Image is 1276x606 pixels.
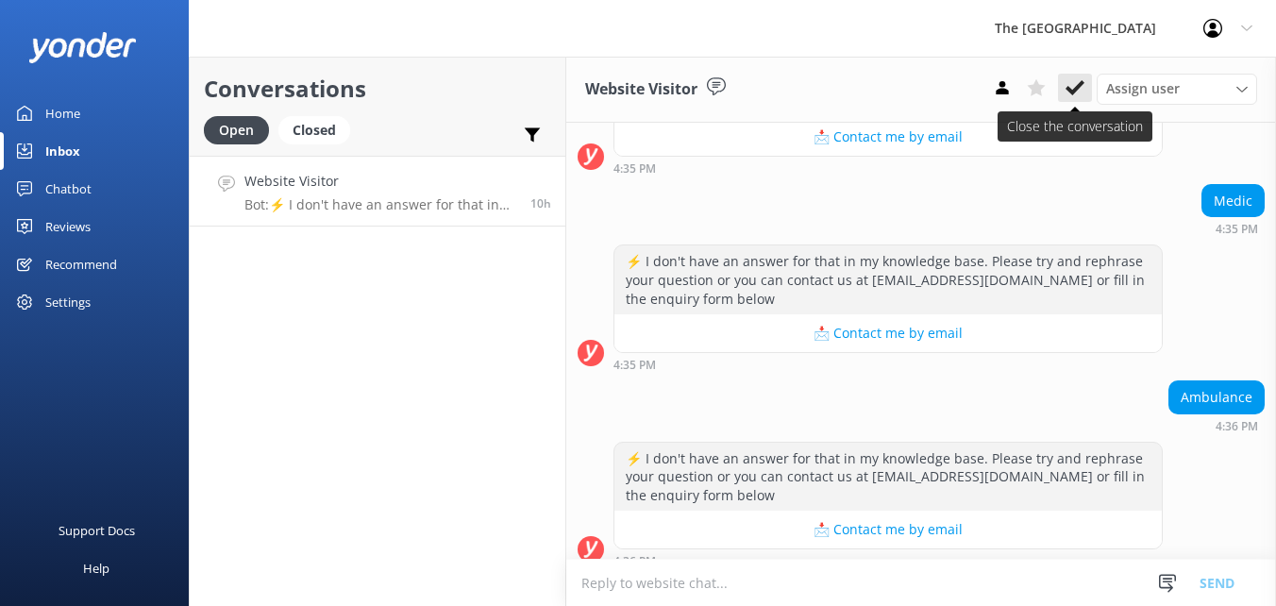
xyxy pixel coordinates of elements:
[45,132,80,170] div: Inbox
[45,170,92,208] div: Chatbot
[278,119,360,140] a: Closed
[1216,421,1258,432] strong: 4:36 PM
[1168,419,1265,432] div: Sep 08 2025 10:36pm (UTC -10:00) Pacific/Honolulu
[530,195,551,211] span: Sep 08 2025 10:36pm (UTC -10:00) Pacific/Honolulu
[614,314,1162,352] button: 📩 Contact me by email
[613,163,656,175] strong: 4:35 PM
[614,511,1162,548] button: 📩 Contact me by email
[204,119,278,140] a: Open
[585,77,697,102] h3: Website Visitor
[1097,74,1257,104] div: Assign User
[1169,381,1264,413] div: Ambulance
[613,161,1163,175] div: Sep 08 2025 10:35pm (UTC -10:00) Pacific/Honolulu
[614,245,1162,314] div: ⚡ I don't have an answer for that in my knowledge base. Please try and rephrase your question or ...
[613,358,1163,371] div: Sep 08 2025 10:35pm (UTC -10:00) Pacific/Honolulu
[244,171,516,192] h4: Website Visitor
[83,549,109,587] div: Help
[59,512,135,549] div: Support Docs
[1202,185,1264,217] div: Medic
[45,245,117,283] div: Recommend
[45,208,91,245] div: Reviews
[614,443,1162,512] div: ⚡ I don't have an answer for that in my knowledge base. Please try and rephrase your question or ...
[613,360,656,371] strong: 4:35 PM
[614,118,1162,156] button: 📩 Contact me by email
[244,196,516,213] p: Bot: ⚡ I don't have an answer for that in my knowledge base. Please try and rephrase your questio...
[613,554,1163,567] div: Sep 08 2025 10:36pm (UTC -10:00) Pacific/Honolulu
[1106,78,1180,99] span: Assign user
[613,556,656,567] strong: 4:36 PM
[190,156,565,227] a: Website VisitorBot:⚡ I don't have an answer for that in my knowledge base. Please try and rephras...
[28,32,137,63] img: yonder-white-logo.png
[45,94,80,132] div: Home
[278,116,350,144] div: Closed
[1201,222,1265,235] div: Sep 08 2025 10:35pm (UTC -10:00) Pacific/Honolulu
[45,283,91,321] div: Settings
[1216,224,1258,235] strong: 4:35 PM
[204,116,269,144] div: Open
[204,71,551,107] h2: Conversations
